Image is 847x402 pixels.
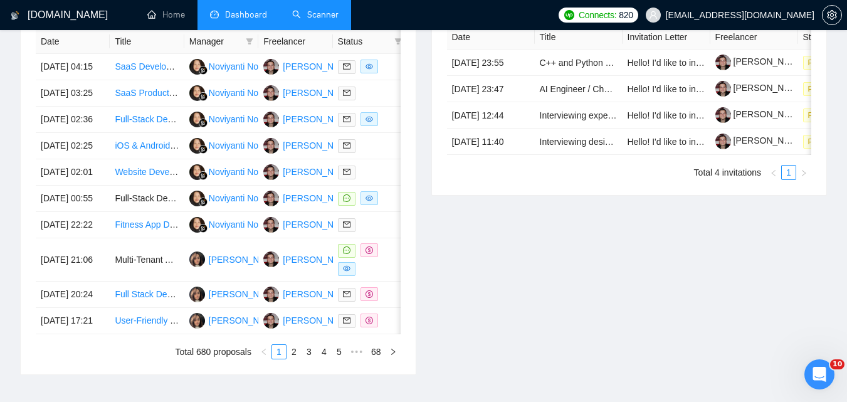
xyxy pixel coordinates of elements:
a: 4 [317,345,331,359]
img: NN [189,191,205,206]
a: C++ and Python Software Engineer Needed for Project [540,58,754,68]
th: Title [110,29,184,54]
span: right [800,169,808,177]
span: message [343,246,350,254]
li: 3 [302,344,317,359]
span: mail [343,317,350,324]
span: Manager [189,34,241,48]
img: YS [263,138,279,154]
td: [DATE] 20:24 [36,282,110,308]
span: dashboard [210,10,219,19]
span: mail [343,221,350,228]
img: gigradar-bm.png [199,92,208,101]
img: c1bYBLFISfW-KFu5YnXsqDxdnhJyhFG7WZWQjmw4vq0-YF4TwjoJdqRJKIWeWIjxa9 [715,107,731,123]
td: SaaS Product Development with AI Voice/Chat Integration [110,80,184,107]
a: KA[PERSON_NAME] [189,254,281,264]
img: logo [11,6,19,26]
span: eye [366,194,373,202]
span: eye [343,265,350,272]
img: c1bYBLFISfW-KFu5YnXsqDxdnhJyhFG7WZWQjmw4vq0-YF4TwjoJdqRJKIWeWIjxa9 [715,134,731,149]
span: filter [394,38,402,45]
a: [PERSON_NAME] [715,135,806,145]
a: NNNoviyanti Noviyanti [189,166,283,176]
li: 5 [332,344,347,359]
a: NNNoviyanti Noviyanti [189,193,283,203]
span: dollar [366,317,373,324]
span: mail [343,290,350,298]
span: Pending [803,108,841,122]
li: 2 [287,344,302,359]
img: YS [263,191,279,206]
a: YS[PERSON_NAME] [263,61,355,71]
img: NN [189,59,205,75]
img: YS [263,59,279,75]
span: mail [343,168,350,176]
div: Noviyanti Noviyanti [209,165,283,179]
a: homeHome [147,9,185,20]
div: [PERSON_NAME] [283,165,355,179]
span: Pending [803,82,841,96]
div: [PERSON_NAME] [283,86,355,100]
span: mail [343,89,350,97]
div: [PERSON_NAME] [283,218,355,231]
img: YS [263,287,279,302]
span: Pending [803,56,841,70]
a: setting [822,10,842,20]
li: Previous Page [766,165,781,180]
a: Pending [803,83,846,93]
button: setting [822,5,842,25]
a: Full Stack Developer to Scale Replit-Built SaaS Apps (API Integrations + Advanced Functionality) [115,289,492,299]
a: YS[PERSON_NAME] [263,315,355,325]
li: Total 680 proposals [176,344,251,359]
td: iOS & Android Developer Needed for Health App Development [110,133,184,159]
span: 10 [830,359,844,369]
div: Noviyanti Noviyanti [209,191,283,205]
td: [DATE] 23:55 [447,50,535,76]
a: Fitness App Development for Android and iOS [115,220,294,230]
a: YS[PERSON_NAME] [263,219,355,229]
td: Multi-Tenant Application Development with Laravel and Alpine.js [110,238,184,282]
span: mail [343,115,350,123]
span: dollar [366,246,373,254]
img: YS [263,85,279,101]
img: NN [189,164,205,180]
a: NNNoviyanti Noviyanti [189,114,283,124]
button: right [386,344,401,359]
td: User-Friendly Tax Planning Web App Development [110,308,184,334]
li: Next Page [796,165,811,180]
a: searchScanner [292,9,339,20]
span: setting [823,10,841,20]
div: Noviyanti Noviyanti [209,112,283,126]
div: Noviyanti Noviyanti [209,60,283,73]
div: [PERSON_NAME] [209,287,281,301]
img: KA [189,251,205,267]
img: YS [263,112,279,127]
span: filter [246,38,253,45]
td: [DATE] 02:01 [36,159,110,186]
a: [PERSON_NAME] [715,109,806,119]
a: Pending [803,57,846,67]
td: [DATE] 03:25 [36,80,110,107]
div: [PERSON_NAME] [283,287,355,301]
span: Status [338,34,389,48]
li: Next Page [386,344,401,359]
a: SaaS Product Development with AI Voice/Chat Integration [115,88,340,98]
img: gigradar-bm.png [199,119,208,127]
a: YS[PERSON_NAME] [263,288,355,299]
a: 3 [302,345,316,359]
span: user [649,11,658,19]
img: NN [189,217,205,233]
a: 1 [782,166,796,179]
span: eye [366,115,373,123]
td: AI Engineer / Chatbot Consultant for Abacus.AI Integration (Municipality Website Project) [535,76,623,102]
li: 1 [271,344,287,359]
td: [DATE] 02:25 [36,133,110,159]
td: [DATE] 23:47 [447,76,535,102]
a: [PERSON_NAME] [715,56,806,66]
img: gigradar-bm.png [199,224,208,233]
a: YS[PERSON_NAME] [263,166,355,176]
div: Noviyanti Noviyanti [209,218,283,231]
td: Fitness App Development for Android and iOS [110,212,184,238]
img: YS [263,251,279,267]
div: [PERSON_NAME] [283,112,355,126]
